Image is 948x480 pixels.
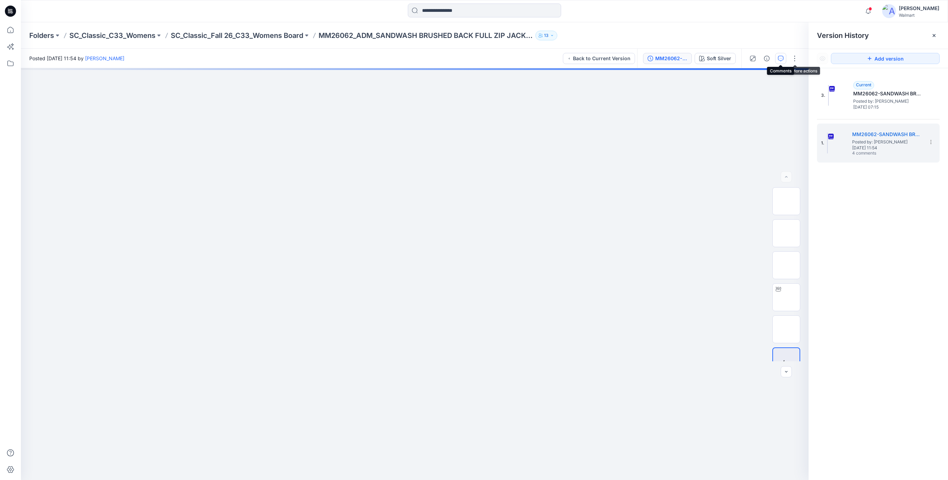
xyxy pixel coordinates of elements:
[761,53,772,64] button: Details
[853,98,923,105] span: Posted by: Rajesh Kumar
[29,31,54,40] a: Folders
[853,105,923,110] span: [DATE] 07:15
[707,55,731,62] div: Soft Silver
[563,53,635,64] button: Back to Current Version
[695,53,736,64] button: Soft Silver
[817,53,828,64] button: Show Hidden Versions
[852,139,922,145] span: Posted by: Rajesh Kumar
[821,140,824,146] span: 1.
[319,31,533,40] p: MM26062_ADM_SANDWASH BRUSHED BACK FULL ZIP JACKET OPT-1
[643,53,692,64] button: MM26062-SANDWASH BRUSHED BACK FULL ZIP JACKET (2)
[655,55,687,62] div: MM26062-SANDWASH BRUSHED BACK FULL ZIP JACKET (2)
[856,82,871,87] span: Current
[828,85,829,106] img: MM26062-SANDWASH BRUSHED BACK FULL ZIP JACKET-Opt-1
[931,33,937,38] button: Close
[29,55,124,62] span: Posted [DATE] 11:54 by
[882,4,896,18] img: avatar
[852,130,922,139] h5: MM26062-SANDWASH BRUSHED BACK FULL ZIP JACKET (2)
[171,31,303,40] a: SC_Classic_Fall 26_C33_Womens Board
[85,55,124,61] a: [PERSON_NAME]
[899,4,939,13] div: [PERSON_NAME]
[899,13,939,18] div: Walmart
[852,151,901,156] span: 4 comments
[535,31,557,40] button: 13
[821,92,825,99] span: 3.
[69,31,155,40] a: SC_Classic_C33_Womens
[544,32,549,39] p: 13
[817,31,869,40] span: Version History
[831,53,940,64] button: Add version
[853,89,923,98] h5: MM26062-SANDWASH BRUSHED BACK FULL ZIP JACKET-Opt-1
[852,145,922,150] span: [DATE] 11:54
